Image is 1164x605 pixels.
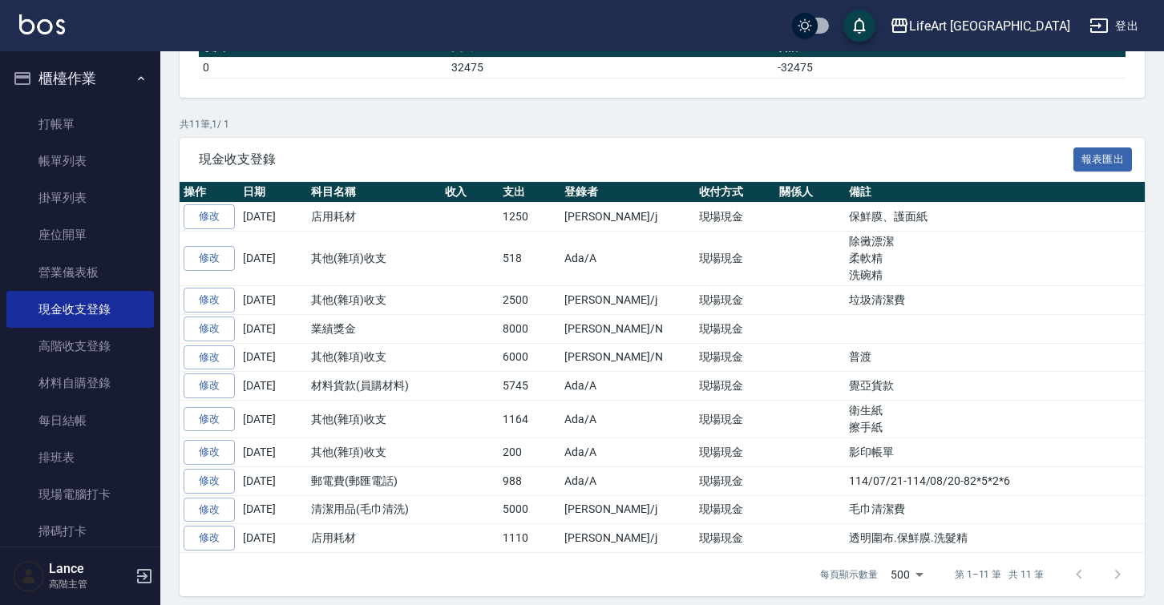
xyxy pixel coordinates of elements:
td: [PERSON_NAME]/j [560,286,694,315]
td: 其他(雜項)收支 [307,438,441,467]
td: [DATE] [239,343,307,372]
td: -32475 [774,57,1126,78]
td: 現場現金 [695,203,776,232]
a: 修改 [184,317,235,341]
td: 現場現金 [695,343,776,372]
td: 5745 [499,372,560,401]
td: 1250 [499,203,560,232]
button: 登出 [1083,11,1145,41]
td: Ada/A [560,466,694,495]
h5: Lance [49,561,131,577]
td: [DATE] [239,466,307,495]
img: Logo [19,14,65,34]
div: 500 [884,553,929,596]
a: 現場電腦打卡 [6,476,154,513]
td: 5000 [499,495,560,524]
td: [DATE] [239,401,307,438]
td: Ada/A [560,401,694,438]
td: 518 [499,232,560,286]
td: 0 [199,57,447,78]
a: 修改 [184,498,235,522]
td: [PERSON_NAME]/j [560,203,694,232]
td: 其他(雜項)收支 [307,343,441,372]
a: 高階收支登錄 [6,328,154,365]
th: 關係人 [775,182,845,203]
th: 日期 [239,182,307,203]
a: 座位開單 [6,216,154,253]
a: 修改 [184,526,235,551]
a: 修改 [184,345,235,370]
a: 排班表 [6,439,154,476]
td: [DATE] [239,314,307,343]
button: 報表匯出 [1073,147,1133,172]
td: 其他(雜項)收支 [307,232,441,286]
td: 其他(雜項)收支 [307,286,441,315]
td: 其他(雜項)收支 [307,401,441,438]
a: 修改 [184,469,235,494]
td: [DATE] [239,203,307,232]
td: 988 [499,466,560,495]
td: 材料貨款(員購材料) [307,372,441,401]
a: 掛單列表 [6,179,154,216]
a: 修改 [184,373,235,398]
a: 材料自購登錄 [6,365,154,401]
p: 第 1–11 筆 共 11 筆 [955,567,1044,582]
div: LifeArt [GEOGRAPHIC_DATA] [909,16,1070,36]
a: 修改 [184,440,235,465]
td: [DATE] [239,524,307,553]
td: 2500 [499,286,560,315]
td: 店用耗材 [307,524,441,553]
a: 打帳單 [6,106,154,143]
th: 收付方式 [695,182,776,203]
a: 報表匯出 [1073,151,1133,166]
p: 每頁顯示數量 [820,567,878,582]
td: 店用耗材 [307,203,441,232]
th: 登錄者 [560,182,694,203]
a: 掃碼打卡 [6,513,154,550]
a: 帳單列表 [6,143,154,179]
td: 郵電費(郵匯電話) [307,466,441,495]
td: 1164 [499,401,560,438]
td: 現場現金 [695,401,776,438]
td: [DATE] [239,438,307,467]
td: 200 [499,438,560,467]
th: 收入 [441,182,499,203]
img: Person [13,560,45,592]
a: 修改 [184,407,235,432]
td: 8000 [499,314,560,343]
td: 32475 [447,57,774,78]
a: 修改 [184,288,235,313]
td: [PERSON_NAME]/N [560,343,694,372]
td: Ada/A [560,232,694,286]
a: 營業儀表板 [6,254,154,291]
th: 操作 [180,182,239,203]
td: 現場現金 [695,314,776,343]
td: [PERSON_NAME]/N [560,314,694,343]
td: [PERSON_NAME]/j [560,495,694,524]
td: 現場現金 [695,495,776,524]
td: Ada/A [560,438,694,467]
td: 1110 [499,524,560,553]
a: 修改 [184,246,235,271]
a: 每日結帳 [6,402,154,439]
button: 櫃檯作業 [6,58,154,99]
td: [PERSON_NAME]/j [560,524,694,553]
th: 科目名稱 [307,182,441,203]
td: 現場現金 [695,232,776,286]
td: [DATE] [239,286,307,315]
a: 現金收支登錄 [6,291,154,328]
button: save [843,10,875,42]
p: 高階主管 [49,577,131,591]
td: 業績獎金 [307,314,441,343]
td: [DATE] [239,372,307,401]
th: 支出 [499,182,560,203]
p: 共 11 筆, 1 / 1 [180,117,1145,131]
td: [DATE] [239,495,307,524]
button: LifeArt [GEOGRAPHIC_DATA] [883,10,1077,42]
td: 現場現金 [695,372,776,401]
td: 現場現金 [695,466,776,495]
td: 6000 [499,343,560,372]
a: 修改 [184,204,235,229]
td: 現場現金 [695,286,776,315]
td: 現場現金 [695,438,776,467]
